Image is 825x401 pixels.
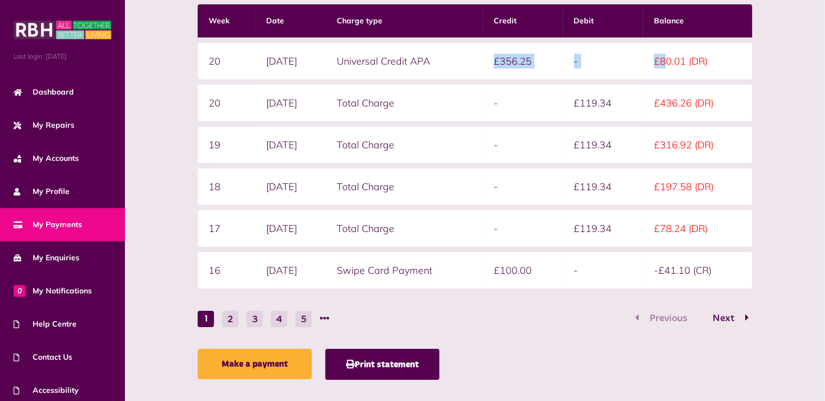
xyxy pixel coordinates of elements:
td: 18 [198,168,255,205]
td: 20 [198,85,255,121]
th: Credit [483,4,563,37]
td: [DATE] [255,127,326,163]
td: [DATE] [255,43,326,79]
span: My Profile [14,186,70,197]
td: - [563,252,643,289]
td: Total Charge [326,168,483,205]
button: Go to page 5 [295,311,312,327]
td: - [483,168,563,205]
td: Total Charge [326,210,483,247]
span: Dashboard [14,86,74,98]
button: Go to page 2 [222,311,238,327]
span: Last login: [DATE] [14,52,111,61]
th: Date [255,4,326,37]
span: My Enquiries [14,252,79,264]
span: Accessibility [14,385,79,396]
td: 19 [198,127,255,163]
button: Go to page 4 [271,311,287,327]
th: Charge type [326,4,483,37]
td: - [563,43,643,79]
span: Next [704,314,742,323]
td: 16 [198,252,255,289]
td: - [483,127,563,163]
td: - [483,85,563,121]
td: Universal Credit APA [326,43,483,79]
td: Swipe Card Payment [326,252,483,289]
td: [DATE] [255,85,326,121]
td: £119.34 [563,127,643,163]
button: Go to page 3 [247,311,263,327]
td: [DATE] [255,168,326,205]
td: £197.58 (DR) [643,168,752,205]
td: £119.34 [563,168,643,205]
td: £78.24 (DR) [643,210,752,247]
td: £436.26 (DR) [643,85,752,121]
th: Balance [643,4,752,37]
td: £119.34 [563,210,643,247]
span: My Payments [14,219,82,230]
th: Debit [563,4,643,37]
button: Go to page 2 [701,311,752,327]
span: My Repairs [14,120,74,131]
td: [DATE] [255,210,326,247]
td: Total Charge [326,127,483,163]
span: Contact Us [14,352,72,363]
span: Help Centre [14,318,77,330]
th: Week [198,4,255,37]
button: Print statement [325,349,439,380]
td: £316.92 (DR) [643,127,752,163]
td: £119.34 [563,85,643,121]
span: My Accounts [14,153,79,164]
td: - [483,210,563,247]
td: £356.25 [483,43,563,79]
span: 0 [14,285,26,297]
td: £100.00 [483,252,563,289]
td: Total Charge [326,85,483,121]
img: MyRBH [14,19,111,41]
span: My Notifications [14,285,92,297]
td: -£41.10 (CR) [643,252,752,289]
td: £80.01 (DR) [643,43,752,79]
td: 17 [198,210,255,247]
td: [DATE] [255,252,326,289]
td: 20 [198,43,255,79]
a: Make a payment [198,349,312,379]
